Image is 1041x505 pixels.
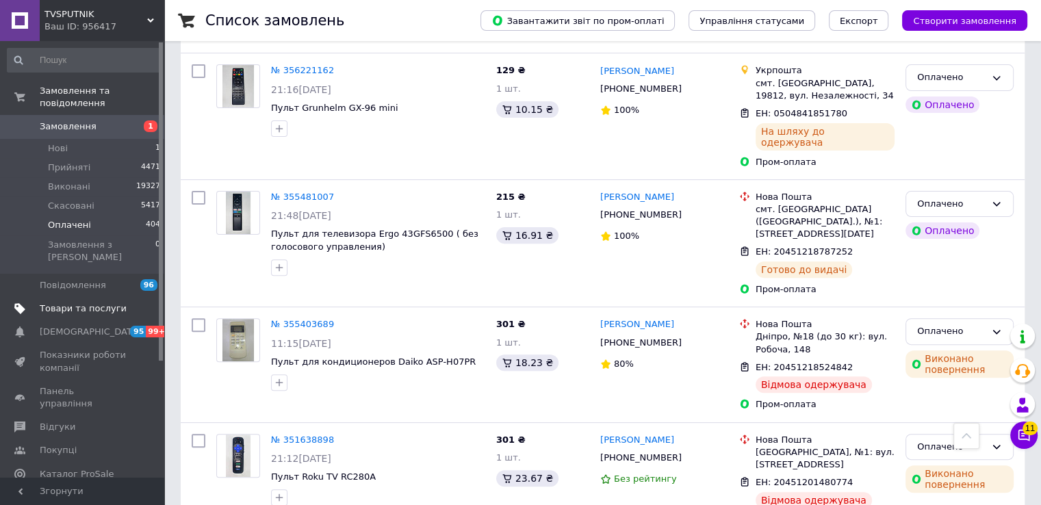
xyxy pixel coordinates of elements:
span: 99+ [146,326,168,337]
div: [GEOGRAPHIC_DATA], №1: вул. [STREET_ADDRESS] [756,446,895,471]
span: Управління статусами [699,16,804,26]
a: Створити замовлення [888,15,1027,25]
div: Виконано повернення [905,465,1014,493]
span: 95 [130,326,146,337]
span: Замовлення з [PERSON_NAME] [48,239,155,263]
span: 404 [146,219,160,231]
a: № 351638898 [271,435,334,445]
span: 301 ₴ [496,319,526,329]
button: Чат з покупцем11 [1010,422,1038,449]
a: [PERSON_NAME] [600,318,674,331]
div: 18.23 ₴ [496,354,558,371]
a: Фото товару [216,434,260,478]
a: Пульт для кондиционеров Daiko ASP-H07PR [271,357,476,367]
span: 1 [155,142,160,155]
div: Пром-оплата [756,156,895,168]
span: [PHONE_NUMBER] [600,337,682,348]
div: Оплачено [917,440,986,454]
span: Нові [48,142,68,155]
a: Пульт Grunhelm GX-96 mini [271,103,398,113]
div: смт. [GEOGRAPHIC_DATA] ([GEOGRAPHIC_DATA].), №1: [STREET_ADDRESS][DATE] [756,203,895,241]
div: Оплачено [917,324,986,339]
span: Експорт [840,16,878,26]
span: Виконані [48,181,90,193]
div: Відмова одержувача [756,376,872,393]
span: Без рейтингу [614,474,677,484]
div: смт. [GEOGRAPHIC_DATA], 19812, вул. Незалежності, 34 [756,77,895,102]
div: Нова Пошта [756,434,895,446]
span: Створити замовлення [913,16,1016,26]
div: 10.15 ₴ [496,101,558,118]
span: Прийняті [48,161,90,174]
img: Фото товару [226,435,250,477]
a: Фото товару [216,191,260,235]
span: 5417 [141,200,160,212]
span: Панель управління [40,385,127,410]
span: Повідомлення [40,279,106,292]
span: ЕН: 20451218787252 [756,246,853,257]
span: 96 [140,279,157,291]
span: 1 [144,120,157,132]
span: 100% [614,231,639,241]
span: Відгуки [40,421,75,433]
img: Фото товару [226,192,250,234]
div: Пром-оплата [756,398,895,411]
a: [PERSON_NAME] [600,191,674,204]
span: [DEMOGRAPHIC_DATA] [40,326,141,338]
input: Пошук [7,48,162,73]
a: Фото товару [216,64,260,108]
div: Ваш ID: 956417 [44,21,164,33]
span: Показники роботи компанії [40,349,127,374]
button: Експорт [829,10,889,31]
span: 100% [614,105,639,115]
span: 1 шт. [496,337,521,348]
span: Товари та послуги [40,302,127,315]
a: Пульт для телевизора Ergo 43GFS6500 ( без голосового управления) [271,229,478,252]
div: Оплачено [917,197,986,211]
span: 129 ₴ [496,65,526,75]
div: Пром-оплата [756,283,895,296]
div: 16.91 ₴ [496,227,558,244]
span: 1 шт. [496,209,521,220]
button: Створити замовлення [902,10,1027,31]
div: Виконано повернення [905,350,1014,378]
span: 1 шт. [496,83,521,94]
span: ЕН: 20451201480774 [756,477,853,487]
button: Завантажити звіт по пром-оплаті [480,10,675,31]
span: 215 ₴ [496,192,526,202]
span: 19327 [136,181,160,193]
div: Оплачено [905,96,979,113]
span: TVSPUTNIK [44,8,147,21]
span: [PHONE_NUMBER] [600,209,682,220]
span: Каталог ProSale [40,468,114,480]
span: 0 [155,239,160,263]
span: ЕН: 20451218524842 [756,362,853,372]
span: [PHONE_NUMBER] [600,452,682,463]
div: Нова Пошта [756,318,895,331]
div: Нова Пошта [756,191,895,203]
span: Завантажити звіт по пром-оплаті [491,14,664,27]
span: 11:15[DATE] [271,338,331,349]
div: На шляху до одержувача [756,123,895,151]
div: Дніпро, №18 (до 30 кг): вул. Робоча, 148 [756,331,895,355]
img: Фото товару [222,65,255,107]
a: № 356221162 [271,65,334,75]
a: Пульт Roku TV RC280A [271,471,376,482]
a: № 355481007 [271,192,334,202]
span: 80% [614,359,634,369]
div: Оплачено [905,222,979,239]
span: Замовлення [40,120,97,133]
span: Замовлення та повідомлення [40,85,164,109]
span: 21:16[DATE] [271,84,331,95]
button: Управління статусами [689,10,815,31]
span: [PHONE_NUMBER] [600,83,682,94]
img: Фото товару [222,319,255,361]
h1: Список замовлень [205,12,344,29]
a: [PERSON_NAME] [600,434,674,447]
span: 1 шт. [496,452,521,463]
span: Оплачені [48,219,91,231]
